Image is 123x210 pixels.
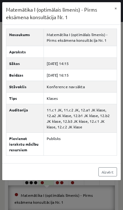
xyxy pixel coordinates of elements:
button: × [111,2,121,14]
h3: Matemātika I (optimālais līmenis) - Pirms eksāmena konsultācija Nr. 1 [6,6,111,21]
td: Matemātika I (optimālais līmenis) - Pirms eksāmena konsultācija Nr. 1 [44,29,117,46]
th: Auditorija [6,104,44,133]
th: Nosaukums [6,29,44,46]
td: 11.c1 JK, 11.c2 JK, 12.a1 JK klase, 12.a2 JK klase, 12.b1 JK klase, 12.b2 JK klase, 12.b3 JK klas... [44,104,117,133]
td: Klases [44,93,117,104]
td: Konference nav sākta [44,81,117,93]
th: Sākas [6,58,44,69]
th: Tips [6,93,44,104]
th: Pievienot ierakstu mācību resursiem [6,133,44,156]
th: Stāvoklis [6,81,44,93]
td: [DATE] 14:15 [44,58,117,69]
a: Aizvērt [98,167,117,176]
td: Publisks [44,133,117,156]
th: Beidzas [6,69,44,81]
td: [DATE] 16:15 [44,69,117,81]
th: Apraksts [6,46,44,58]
